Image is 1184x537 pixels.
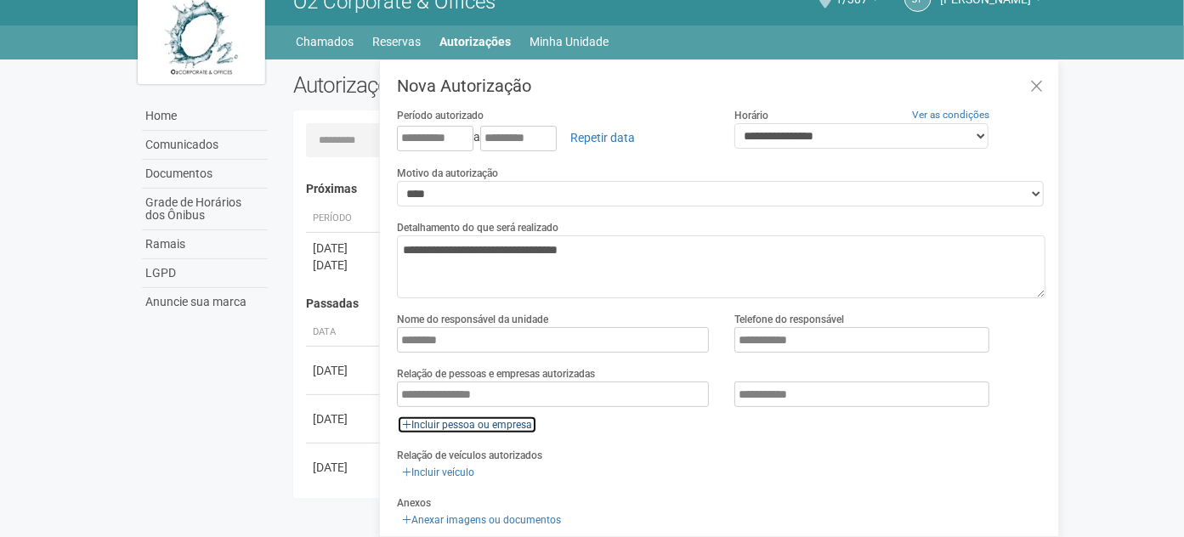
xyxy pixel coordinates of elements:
[397,511,566,529] a: Anexar imagens ou documentos
[313,257,376,274] div: [DATE]
[397,495,431,511] label: Anexos
[397,312,548,327] label: Nome do responsável da unidade
[397,366,595,382] label: Relação de pessoas e empresas autorizadas
[397,108,484,123] label: Período autorizado
[397,448,542,463] label: Relação de veículos autorizados
[734,108,768,123] label: Horário
[530,30,609,54] a: Minha Unidade
[306,183,1034,195] h4: Próximas
[440,30,512,54] a: Autorizações
[397,415,537,434] a: Incluir pessoa ou empresa
[313,240,376,257] div: [DATE]
[373,30,422,54] a: Reservas
[142,189,268,230] a: Grade de Horários dos Ônibus
[142,230,268,259] a: Ramais
[397,463,479,482] a: Incluir veículo
[397,220,558,235] label: Detalhamento do que será realizado
[912,109,989,121] a: Ver as condições
[297,30,354,54] a: Chamados
[142,288,268,316] a: Anuncie sua marca
[313,459,376,476] div: [DATE]
[142,259,268,288] a: LGPD
[142,160,268,189] a: Documentos
[734,312,844,327] label: Telefone do responsável
[293,72,657,98] h2: Autorizações
[306,205,382,233] th: Período
[142,102,268,131] a: Home
[306,297,1034,310] h4: Passadas
[397,123,709,152] div: a
[397,166,498,181] label: Motivo da autorização
[306,319,382,347] th: Data
[313,362,376,379] div: [DATE]
[559,123,646,152] a: Repetir data
[313,410,376,427] div: [DATE]
[142,131,268,160] a: Comunicados
[397,77,1045,94] h3: Nova Autorização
